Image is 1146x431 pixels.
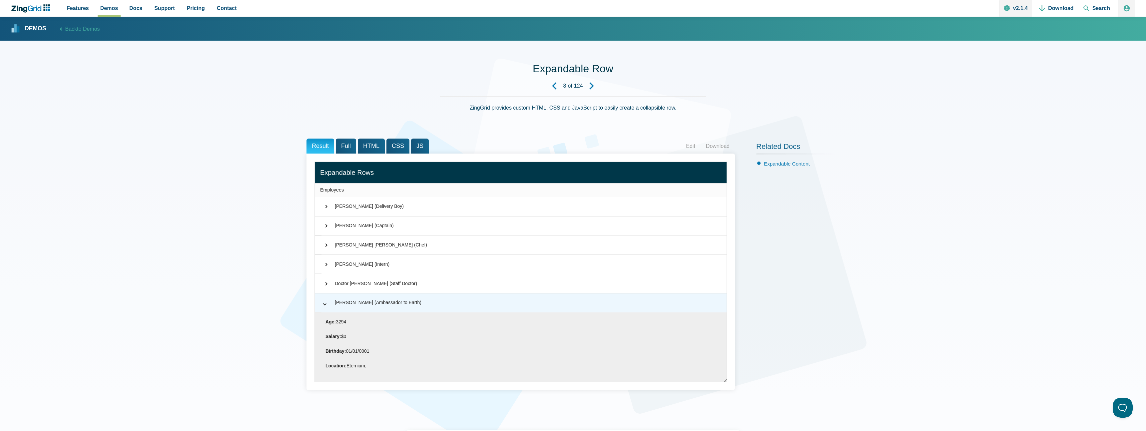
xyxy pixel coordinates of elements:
iframe: Toggle Customer Support [1113,398,1133,418]
span: ⌃ [320,222,328,229]
a: ZingChart Logo. Click to return to the homepage [11,4,54,13]
p: 01/01/0001 [325,347,716,355]
span: Employees [320,187,344,193]
span: ⌃ [320,203,328,210]
span: Docs [129,4,142,13]
div: [PERSON_NAME] (Ambassador to Earth) [335,299,421,307]
a: Previous Demo [545,77,563,95]
a: Backto Demos [53,24,100,34]
span: of [568,83,572,89]
a: Next Demo [583,77,601,95]
p: $0 [325,332,716,340]
strong: 124 [574,83,583,89]
span: Result [306,139,334,154]
strong: Location: [325,363,346,368]
a: Expandable Content [764,161,810,167]
div: [PERSON_NAME] (Intern) [335,260,389,268]
div: [PERSON_NAME] (Delivery Boy) [335,203,404,211]
span: Features [67,4,89,13]
h2: Related Docs [756,142,840,155]
strong: Demos [25,26,46,32]
span: Demos [100,4,118,13]
strong: Birthday: [325,348,346,354]
span: ⌃ [320,261,328,268]
span: JS [411,139,429,154]
span: ⌃ [320,280,328,287]
span: CSS [386,139,409,154]
span: ⌃ [320,242,328,248]
span: Back [65,25,100,34]
div: Doctor [PERSON_NAME] (Staff Doctor) [335,280,417,288]
span: Contact [217,4,237,13]
div: [PERSON_NAME] [PERSON_NAME] (Chef) [335,241,427,249]
a: Edit [681,141,701,151]
a: Download [701,141,735,151]
span: Full [336,139,356,154]
a: Demos [11,25,46,33]
span: Pricing [187,4,205,13]
p: Eternium, [325,362,716,370]
div: [PERSON_NAME] (Captain) [335,222,394,230]
strong: 8 [563,83,566,89]
span: to Demos [77,26,100,32]
div: Expandable Rows [320,167,721,178]
strong: Age: [325,319,336,324]
div: ZingGrid provides custom HTML, CSS and JavaScript to easily create a collapsible row. [440,96,706,128]
strong: Salary: [325,334,341,339]
span: HTML [358,139,385,154]
span: Support [154,4,175,13]
span: ⌃ [321,298,328,306]
h1: Expandable Row [533,62,613,77]
p: 3294 [325,318,716,326]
